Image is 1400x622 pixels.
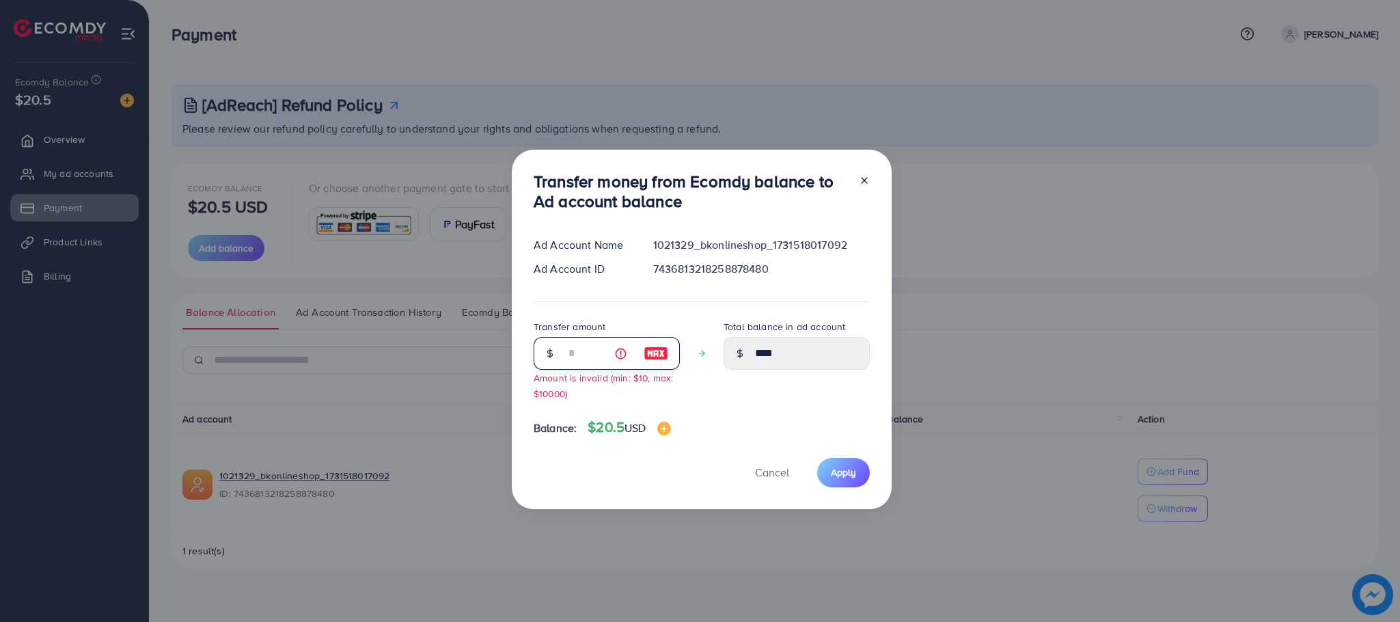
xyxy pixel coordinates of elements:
[534,320,605,334] label: Transfer amount
[755,465,789,480] span: Cancel
[534,172,848,211] h3: Transfer money from Ecomdy balance to Ad account balance
[644,345,668,362] img: image
[724,320,845,334] label: Total balance in ad account
[642,237,881,253] div: 1021329_bkonlineshop_1731518017092
[831,465,856,479] span: Apply
[817,458,870,487] button: Apply
[534,371,673,400] small: Amount is invalid (min: $10, max: $10000)
[588,419,670,436] h4: $20.5
[624,420,646,435] span: USD
[738,458,806,487] button: Cancel
[523,261,642,277] div: Ad Account ID
[534,420,577,436] span: Balance:
[657,422,671,435] img: image
[523,237,642,253] div: Ad Account Name
[642,261,881,277] div: 7436813218258878480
